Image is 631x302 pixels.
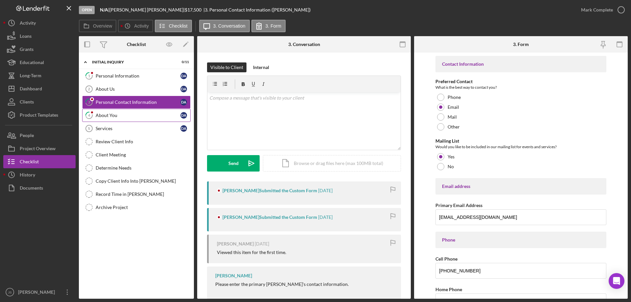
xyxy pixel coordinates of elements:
div: D A [180,99,187,105]
button: Mark Complete [574,3,628,16]
a: 2About UsDA [82,82,191,96]
button: Visible to Client [207,62,246,72]
button: Internal [250,62,272,72]
div: Determine Needs [96,165,190,171]
div: Grants [20,43,34,58]
div: [PERSON_NAME] Submitted the Custom Form [222,188,317,193]
time: 2025-09-07 23:46 [318,188,333,193]
button: Send [207,155,260,172]
div: Internal [253,62,269,72]
label: Home Phone [435,287,462,292]
div: [PERSON_NAME] [217,241,254,246]
div: Documents [20,181,43,196]
a: 4About YouDA [82,109,191,122]
tspan: 2 [88,87,90,91]
a: Review Client Info [82,135,191,148]
button: Checklist [155,20,192,32]
div: | 3. Personal Contact Information ([PERSON_NAME]) [203,7,311,12]
div: D A [180,112,187,119]
div: Checklist [127,42,146,47]
div: Personal Information [96,73,180,79]
a: 5ServicesDA [82,122,191,135]
div: Preferred Contact [435,79,606,84]
button: People [3,129,76,142]
div: Product Templates [20,108,58,123]
div: [PERSON_NAME] Submitted the Custom Form [222,215,317,220]
div: Copy Client Info Into [PERSON_NAME] [96,178,190,184]
tspan: 4 [88,113,90,117]
label: Overview [93,23,112,29]
button: Product Templates [3,108,76,122]
a: Clients [3,95,76,108]
button: JS[PERSON_NAME] [3,286,76,299]
div: Viewed this item for the first time. [217,250,286,255]
time: 2025-09-07 23:43 [318,215,333,220]
a: Documents [3,181,76,195]
label: Other [448,124,460,129]
button: Activity [3,16,76,30]
button: Project Overview [3,142,76,155]
tspan: 3 [88,100,90,104]
div: Contact Information [442,61,600,67]
div: Open Intercom Messenger [609,273,624,289]
div: Services [96,126,180,131]
div: [PERSON_NAME] [16,286,59,300]
button: Grants [3,43,76,56]
label: Mail [448,114,457,120]
label: Email [448,105,459,110]
div: Please enter the primary [PERSON_NAME]'s contact information. [215,282,349,287]
button: 3. Conversation [199,20,250,32]
div: 3. Form [513,42,529,47]
div: Visible to Client [210,62,243,72]
div: Activity [20,16,36,31]
div: Loans [20,30,32,44]
tspan: 5 [88,127,90,130]
button: 3. Form [251,20,286,32]
button: Educational [3,56,76,69]
a: Client Meeting [82,148,191,161]
button: Dashboard [3,82,76,95]
div: Open [79,6,95,14]
div: Dashboard [20,82,42,97]
div: D A [180,73,187,79]
div: Review Client Info [96,139,190,144]
label: 3. Conversation [213,23,245,29]
tspan: 1 [88,74,90,78]
label: Primary Email Address [435,202,482,208]
div: About You [96,113,180,118]
div: Would you like to be included in our mailing list for events and services? [435,144,606,150]
a: Determine Needs [82,161,191,174]
a: 3Personal Contact InformationDA [82,96,191,109]
text: JS [8,290,12,294]
div: 0 / 11 [177,60,189,64]
a: Record Time in [PERSON_NAME] [82,188,191,201]
div: Record Time in [PERSON_NAME] [96,192,190,197]
div: Project Overview [20,142,56,157]
button: Checklist [3,155,76,168]
label: Yes [448,154,455,159]
div: | [100,7,109,12]
div: Personal Contact Information [96,100,180,105]
div: Send [228,155,239,172]
button: History [3,168,76,181]
div: Phone [442,237,600,243]
div: Mailing List [435,138,606,144]
div: D A [180,125,187,132]
button: Overview [79,20,116,32]
div: Long-Term [20,69,41,84]
div: Archive Project [96,205,190,210]
label: 3. Form [266,23,281,29]
a: 1Personal InformationDA [82,69,191,82]
label: No [448,164,454,169]
div: History [20,168,35,183]
div: About Us [96,86,180,92]
div: Clients [20,95,34,110]
div: What is the best way to contact you? [435,84,606,91]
